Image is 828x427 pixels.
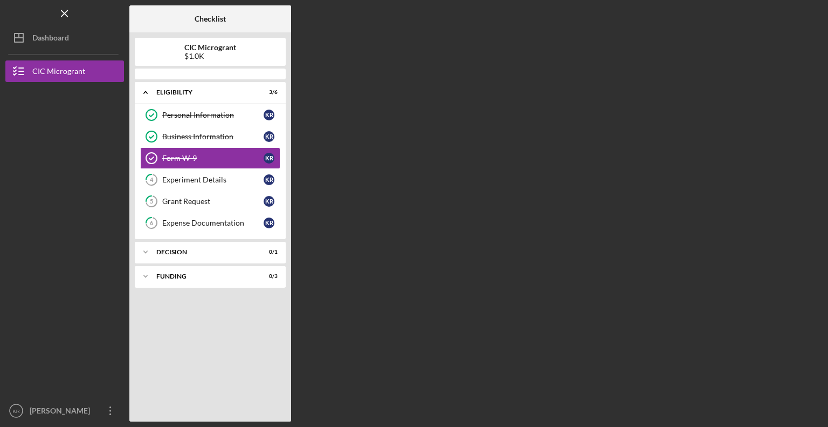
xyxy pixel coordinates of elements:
a: 5Grant RequestKR [140,191,280,212]
tspan: 4 [150,177,154,184]
div: ELIGIBILITY [156,89,251,96]
div: K R [264,174,274,185]
text: KR [12,408,19,414]
div: K R [264,131,274,142]
div: Form W-9 [162,154,264,162]
div: 3 / 6 [258,89,278,96]
b: Checklist [195,15,226,23]
a: Form W-9KR [140,147,280,169]
div: $1.0K [184,52,236,60]
tspan: 5 [150,198,153,205]
div: Experiment Details [162,175,264,184]
div: K R [264,110,274,120]
tspan: 6 [150,220,154,227]
b: CIC Microgrant [184,43,236,52]
div: K R [264,218,274,228]
button: CIC Microgrant [5,60,124,82]
div: 0 / 3 [258,273,278,280]
button: KR[PERSON_NAME] [5,400,124,422]
div: Expense Documentation [162,219,264,227]
div: Grant Request [162,197,264,206]
div: Decision [156,249,251,255]
a: Business InformationKR [140,126,280,147]
div: FUNDING [156,273,251,280]
div: Business Information [162,132,264,141]
div: Personal Information [162,111,264,119]
div: K R [264,196,274,207]
div: Dashboard [32,27,69,51]
button: Dashboard [5,27,124,49]
div: CIC Microgrant [32,60,85,85]
a: Personal InformationKR [140,104,280,126]
div: 0 / 1 [258,249,278,255]
a: 4Experiment DetailsKR [140,169,280,191]
a: 6Expense DocumentationKR [140,212,280,234]
div: [PERSON_NAME] [27,400,97,424]
div: K R [264,153,274,164]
